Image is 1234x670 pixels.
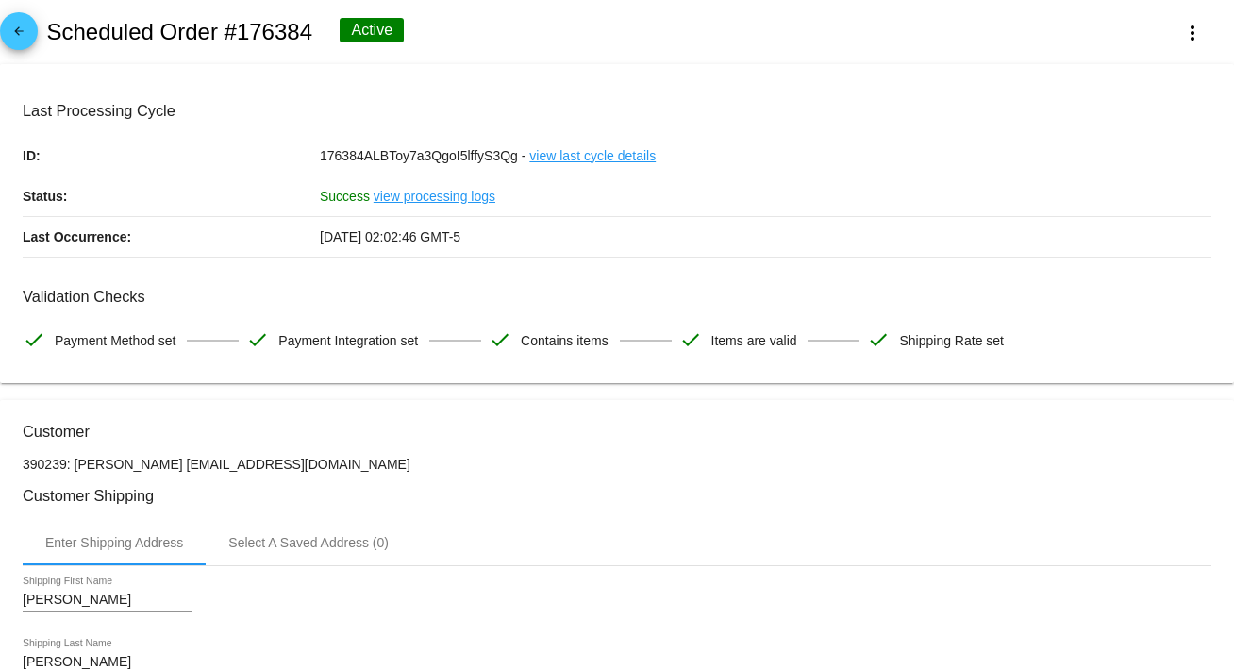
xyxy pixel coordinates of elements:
span: Success [320,189,370,204]
mat-icon: check [867,328,890,351]
input: Shipping First Name [23,593,192,608]
mat-icon: check [489,328,511,351]
span: 176384ALBToy7a3QgoI5lffyS3Qg - [320,148,525,163]
span: Payment Method set [55,321,175,360]
h3: Customer Shipping [23,487,1211,505]
h3: Validation Checks [23,288,1211,306]
mat-icon: more_vert [1181,22,1204,44]
div: Active [340,18,404,42]
h3: Last Processing Cycle [23,102,1211,120]
span: Items are valid [711,321,797,360]
input: Shipping Last Name [23,655,192,670]
mat-icon: check [246,328,269,351]
span: Contains items [521,321,609,360]
a: view last cycle details [529,136,656,176]
a: view processing logs [374,176,495,216]
span: [DATE] 02:02:46 GMT-5 [320,229,460,244]
h3: Customer [23,423,1211,441]
div: Enter Shipping Address [45,535,183,550]
mat-icon: check [679,328,702,351]
p: 390239: [PERSON_NAME] [EMAIL_ADDRESS][DOMAIN_NAME] [23,457,1211,472]
p: Status: [23,176,320,216]
p: Last Occurrence: [23,217,320,257]
mat-icon: arrow_back [8,25,30,47]
mat-icon: check [23,328,45,351]
span: Payment Integration set [278,321,418,360]
span: Shipping Rate set [899,321,1004,360]
p: ID: [23,136,320,176]
div: Select A Saved Address (0) [228,535,389,550]
h2: Scheduled Order #176384 [46,19,312,45]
